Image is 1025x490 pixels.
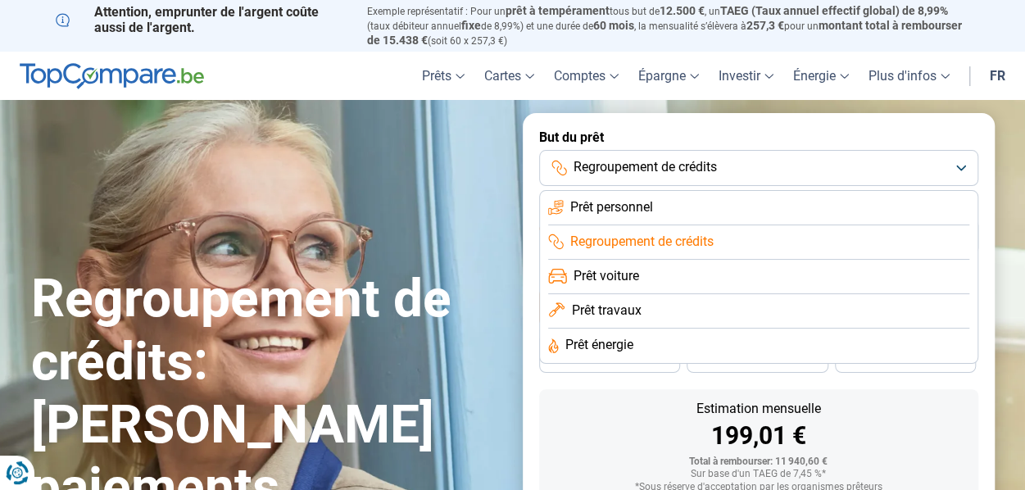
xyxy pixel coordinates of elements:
[367,19,962,47] span: montant total à rembourser de 15.438 €
[720,4,948,17] span: TAEG (Taux annuel effectif global) de 8,99%
[628,52,709,100] a: Épargne
[461,19,481,32] span: fixe
[887,356,923,365] span: 24 mois
[592,356,628,365] span: 36 mois
[367,4,970,48] p: Exemple représentatif : Pour un tous but de , un (taux débiteur annuel de 8,99%) et une durée de ...
[593,19,634,32] span: 60 mois
[474,52,544,100] a: Cartes
[783,52,859,100] a: Énergie
[544,52,628,100] a: Comptes
[539,150,978,186] button: Regroupement de crédits
[20,63,204,89] img: TopCompare
[574,267,639,285] span: Prêt voiture
[552,402,965,415] div: Estimation mensuelle
[980,52,1015,100] a: fr
[552,469,965,480] div: Sur base d'un TAEG de 7,45 %*
[412,52,474,100] a: Prêts
[660,4,705,17] span: 12.500 €
[552,456,965,468] div: Total à rembourser: 11 940,60 €
[746,19,784,32] span: 257,3 €
[506,4,610,17] span: prêt à tempérament
[574,158,717,176] span: Regroupement de crédits
[570,198,653,216] span: Prêt personnel
[539,129,978,145] label: But du prêt
[859,52,959,100] a: Plus d'infos
[552,424,965,448] div: 199,01 €
[571,302,641,320] span: Prêt travaux
[56,4,347,35] p: Attention, emprunter de l'argent coûte aussi de l'argent.
[709,52,783,100] a: Investir
[739,356,775,365] span: 30 mois
[565,336,633,354] span: Prêt énergie
[570,233,714,251] span: Regroupement de crédits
